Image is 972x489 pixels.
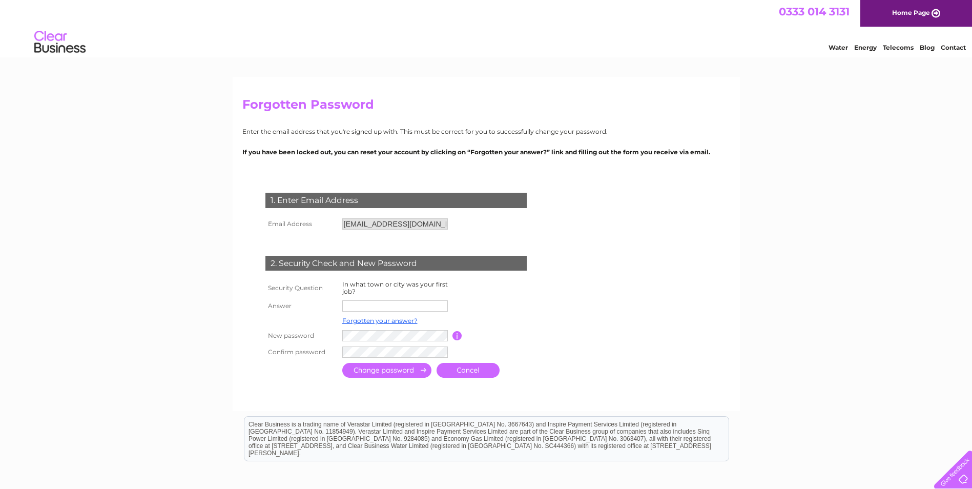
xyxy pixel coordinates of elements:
div: Clear Business is a trading name of Verastar Limited (registered in [GEOGRAPHIC_DATA] No. 3667643... [244,6,729,50]
a: 0333 014 3131 [779,5,850,18]
p: If you have been locked out, you can reset your account by clicking on “Forgotten your answer?” l... [242,147,730,157]
a: Forgotten your answer? [342,317,418,324]
th: Security Question [263,278,340,298]
a: Energy [854,44,877,51]
a: Blog [920,44,935,51]
a: Telecoms [883,44,914,51]
h2: Forgotten Password [242,97,730,117]
th: New password [263,328,340,344]
input: Information [452,331,462,340]
p: Enter the email address that you're signed up with. This must be correct for you to successfully ... [242,127,730,136]
input: Submit [342,363,431,378]
th: Confirm password [263,344,340,360]
a: Contact [941,44,966,51]
th: Email Address [263,216,340,232]
label: In what town or city was your first job? [342,280,448,295]
th: Answer [263,298,340,314]
a: Water [829,44,848,51]
div: 2. Security Check and New Password [265,256,527,271]
div: 1. Enter Email Address [265,193,527,208]
img: logo.png [34,27,86,58]
a: Cancel [437,363,500,378]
